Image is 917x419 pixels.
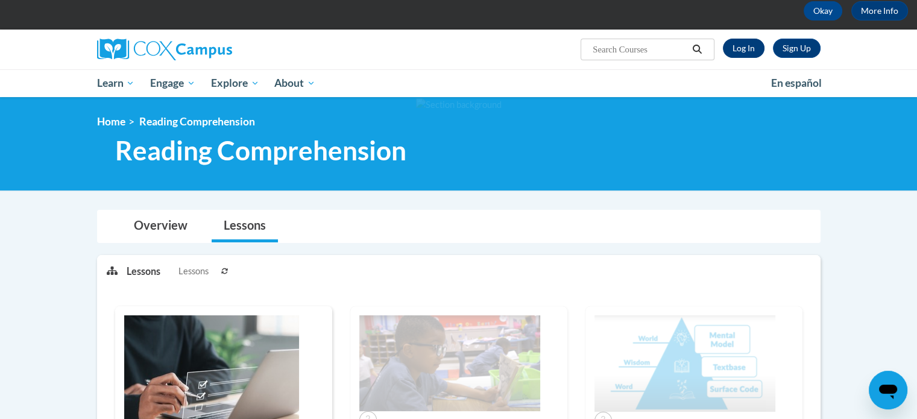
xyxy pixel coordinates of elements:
[127,265,160,278] p: Lessons
[139,115,255,128] span: Reading Comprehension
[142,69,203,97] a: Engage
[115,134,406,166] span: Reading Comprehension
[416,98,502,112] img: Section background
[771,77,822,89] span: En español
[97,115,125,128] a: Home
[150,76,195,90] span: Engage
[97,39,232,60] img: Cox Campus
[359,315,540,411] img: Course Image
[178,265,209,278] span: Lessons
[122,210,200,242] a: Overview
[97,39,326,60] a: Cox Campus
[266,69,323,97] a: About
[594,315,775,412] img: Course Image
[274,76,315,90] span: About
[804,1,842,20] button: Okay
[211,76,259,90] span: Explore
[79,69,839,97] div: Main menu
[773,39,821,58] a: Register
[851,1,908,20] a: More Info
[688,42,706,57] button: Search
[203,69,267,97] a: Explore
[212,210,278,242] a: Lessons
[89,69,143,97] a: Learn
[96,76,134,90] span: Learn
[723,39,764,58] a: Log In
[591,42,688,57] input: Search Courses
[869,371,907,409] iframe: Button to launch messaging window
[763,71,830,96] a: En español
